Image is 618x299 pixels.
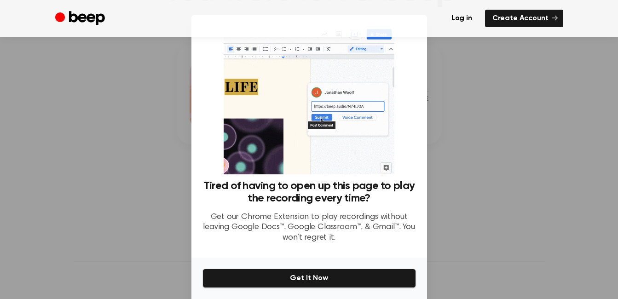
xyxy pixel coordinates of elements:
img: Beep extension in action [224,26,394,174]
a: Beep [55,10,107,28]
p: Get our Chrome Extension to play recordings without leaving Google Docs™, Google Classroom™, & Gm... [202,212,416,243]
h3: Tired of having to open up this page to play the recording every time? [202,180,416,205]
a: Create Account [485,10,563,27]
button: Get It Now [202,269,416,288]
a: Log in [444,10,479,27]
